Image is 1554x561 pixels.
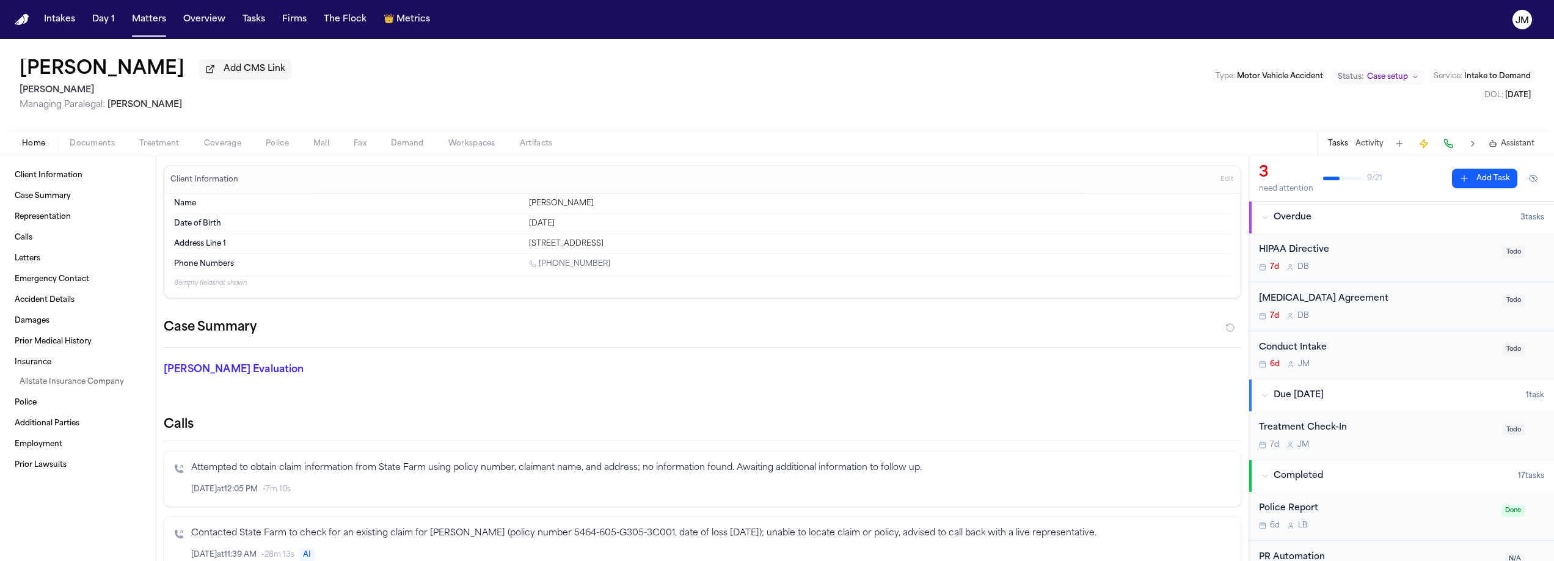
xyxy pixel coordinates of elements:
span: Accident Details [15,295,75,305]
span: Prior Medical History [15,337,92,346]
div: [PERSON_NAME] [529,199,1231,208]
span: crown [384,13,394,26]
button: Tasks [238,9,270,31]
span: Case Summary [15,191,71,201]
dt: Name [174,199,522,208]
button: Edit matter name [20,59,184,81]
button: Add Task [1391,135,1408,152]
dt: Address Line 1 [174,239,522,249]
button: Change status from Case setup [1332,70,1425,84]
span: • 28m 13s [261,550,294,560]
button: Edit [1217,170,1237,189]
span: 3 task s [1520,213,1544,222]
span: Done [1501,505,1525,516]
button: Edit Type: Motor Vehicle Accident [1212,70,1327,82]
a: Emergency Contact [10,269,146,289]
span: Service : [1434,73,1462,80]
span: 9 / 21 [1367,174,1382,183]
span: 7d [1270,262,1279,272]
button: Assistant [1489,139,1534,148]
span: Assistant [1501,139,1534,148]
button: Activity [1355,139,1384,148]
button: Matters [127,9,171,31]
button: Intakes [39,9,80,31]
button: Tasks [1328,139,1348,148]
span: 7d [1270,440,1279,450]
a: Additional Parties [10,414,146,433]
span: Police [266,139,289,148]
div: Open task: HIPAA Directive [1249,233,1554,282]
span: Artifacts [520,139,553,148]
span: Emergency Contact [15,274,89,284]
span: Home [22,139,45,148]
text: JM [1516,16,1529,25]
button: Firms [277,9,312,31]
span: Add CMS Link [224,63,285,75]
button: Due [DATE]1task [1249,380,1554,411]
a: Employment [10,435,146,454]
a: Home [15,14,29,26]
a: Overview [178,9,230,31]
button: The Flock [319,9,371,31]
div: 3 [1259,163,1313,183]
span: Type : [1216,73,1235,80]
span: [PERSON_NAME] [108,100,182,109]
span: Todo [1503,295,1525,306]
span: Mail [313,139,329,148]
div: Open task: Retainer Agreement [1249,282,1554,331]
span: Todo [1503,343,1525,355]
div: Conduct Intake [1259,341,1495,355]
span: Workspaces [448,139,495,148]
a: Calls [10,228,146,248]
span: Treatment [139,139,180,148]
span: Insurance [15,358,51,367]
span: 1 task [1526,391,1544,400]
p: Attempted to obtain claim information from State Farm using policy number, claimant name, and add... [191,461,1231,475]
span: Due [DATE] [1274,389,1324,402]
span: Client Information [15,170,82,180]
a: Day 1 [87,9,120,31]
span: Letters [15,254,40,263]
span: Status: [1338,72,1363,82]
div: [DATE] [529,219,1231,229]
a: Case Summary [10,186,146,206]
span: Police [15,398,37,408]
span: 6d [1270,359,1280,369]
img: Finch Logo [15,14,29,26]
span: 6d [1270,521,1280,530]
div: Police Report [1259,502,1494,516]
span: • 7m 10s [263,485,291,494]
span: Additional Parties [15,419,79,428]
h2: [PERSON_NAME] [20,83,291,98]
div: Open task: Treatment Check-In [1249,411,1554,460]
span: Calls [15,233,32,243]
span: AI [299,549,315,561]
span: Overdue [1274,211,1311,224]
span: Managing Paralegal: [20,100,105,109]
span: Demand [391,139,424,148]
div: [STREET_ADDRESS] [529,239,1231,249]
h1: [PERSON_NAME] [20,59,184,81]
a: Prior Medical History [10,332,146,351]
span: Damages [15,316,49,326]
div: Open task: Conduct Intake [1249,331,1554,380]
span: Documents [70,139,115,148]
a: Call 1 (512) 765-1848 [529,259,610,269]
button: Edit Service: Intake to Demand [1430,70,1534,82]
span: Todo [1503,246,1525,258]
button: Hide completed tasks (⌘⇧H) [1522,169,1544,188]
span: 7d [1270,311,1279,321]
a: Damages [10,311,146,331]
p: [PERSON_NAME] Evaluation [164,362,513,377]
dt: Date of Birth [174,219,522,229]
span: Todo [1503,424,1525,436]
button: Completed17tasks [1249,460,1554,492]
span: Intake to Demand [1464,73,1531,80]
a: Representation [10,207,146,227]
div: Treatment Check-In [1259,421,1495,435]
span: J M [1297,440,1309,450]
span: Representation [15,212,71,222]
